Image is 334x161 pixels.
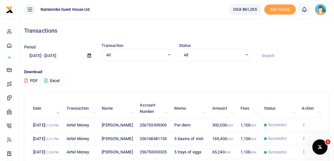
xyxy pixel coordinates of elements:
th: Action: activate to sort column ascending [299,99,324,118]
li: M [5,52,14,63]
span: Per diem [175,123,191,127]
span: 256753309300 [140,123,167,127]
span: [DATE] [33,150,59,154]
a: UGX 861,255 [228,4,262,15]
span: 1,100 [241,150,257,154]
iframe: Intercom live chat [312,139,328,155]
span: 169,400 [212,136,233,141]
a: Add money [264,7,296,11]
small: UGX [250,151,256,154]
span: 65,240 [212,150,231,154]
li: Toup your wallet [264,4,296,15]
label: Period [24,44,36,50]
span: [DATE] [33,136,59,141]
th: Status: activate to sort column ascending [260,99,299,118]
h4: Transactions [24,27,329,34]
span: 1 [325,139,331,145]
span: Successful [268,149,287,155]
p: Download [24,69,329,75]
span: [PERSON_NAME] [102,136,133,141]
span: 1,100 [241,136,257,141]
small: UGX [227,124,233,127]
span: Add money [264,4,296,15]
span: UGX 861,255 [233,6,257,13]
th: Amount: activate to sort column ascending [209,99,237,118]
span: All [184,52,242,58]
img: profile-user [315,4,326,15]
span: [PERSON_NAME] [102,150,133,154]
span: 300,000 [212,123,233,127]
th: Account Number: activate to sort column ascending [136,99,171,118]
span: All [106,52,165,58]
span: Successful [268,136,287,141]
a: profile-user [315,4,329,15]
span: 5 trays of eggs [175,150,202,154]
label: Status [179,42,191,49]
span: 5 basins of irish [175,136,204,141]
span: Namirembe Guest House Ltd [38,7,93,12]
small: 12:31 PM [45,137,59,141]
th: Name: activate to sort column ascending [98,99,136,118]
span: 256753033325 [140,150,167,154]
span: 1,100 [241,123,257,127]
span: [PERSON_NAME] [102,123,133,127]
th: Memo: activate to sort column ascending [171,99,209,118]
th: Transaction: activate to sort column ascending [63,99,99,118]
span: Airtel Money [67,150,89,154]
a: logo-small logo-large logo-large [6,7,13,12]
th: Fees: activate to sort column ascending [237,99,260,118]
button: Excel [39,75,65,86]
small: UGX [227,137,233,141]
th: Date: activate to sort column descending [29,99,63,118]
input: select period [24,50,82,61]
span: [DATE] [33,123,59,127]
small: UGX [250,124,256,127]
input: Search [257,50,329,61]
small: UGX [225,151,231,154]
img: logo-small [6,6,13,14]
li: Wallet ballance [226,4,264,15]
small: UGX [250,137,256,141]
small: 12:28 PM [45,151,59,154]
span: Airtel Money [67,123,89,127]
small: 07:24 PM [45,124,59,127]
span: Successful [268,122,287,128]
span: Airtel Money [67,136,89,141]
button: PDF [24,75,38,86]
span: 256748481155 [140,136,167,141]
label: Transaction [102,42,124,49]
